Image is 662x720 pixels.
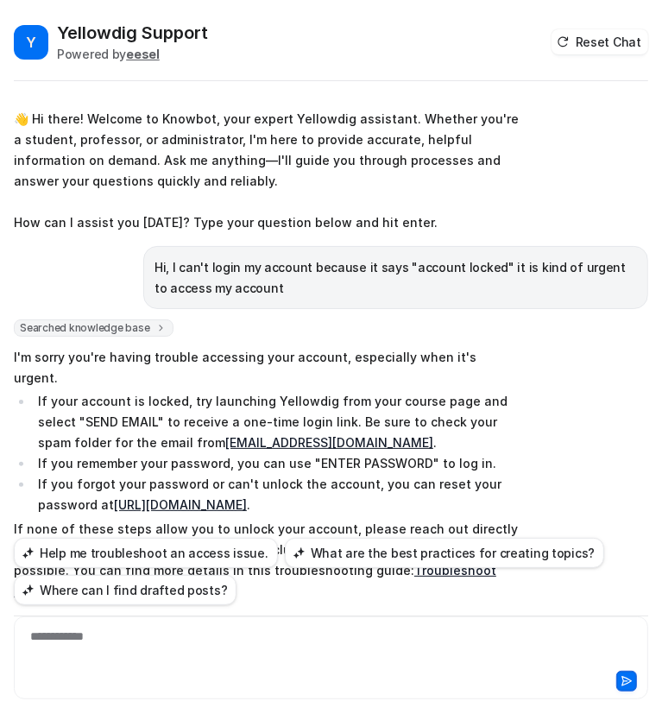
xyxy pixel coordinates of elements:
[57,21,208,45] h2: Yellowdig Support
[14,575,236,605] button: Where can I find drafted posts?
[33,453,519,474] li: If you remember your password, you can use "ENTER PASSWORD" to log in.
[285,538,605,568] button: What are the best practices for creating topics?
[14,109,519,233] p: 👋 Hi there! Welcome to Knowbot, your expert Yellowdig assistant. Whether you're a student, profes...
[57,45,208,63] div: Powered by
[14,319,173,337] span: Searched knowledge base
[14,538,278,568] button: Help me troubleshoot an access issue.
[225,435,433,450] a: [EMAIL_ADDRESS][DOMAIN_NAME]
[33,391,519,453] li: If your account is locked, try launching Yellowdig from your course page and select "SEND EMAIL" ...
[126,47,160,61] b: eesel
[14,347,519,388] p: I'm sorry you're having trouble accessing your account, especially when it's urgent.
[154,257,637,299] p: Hi, I can't login my account because it says "account locked" it is kind of urgent to access my a...
[14,519,519,602] p: If none of these steps allow you to unlock your account, please reach out directly to and include...
[114,497,247,512] a: [URL][DOMAIN_NAME]
[14,25,48,60] span: Y
[33,474,519,515] li: If you forgot your password or can't unlock the account, you can reset your password at .
[552,29,648,54] button: Reset Chat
